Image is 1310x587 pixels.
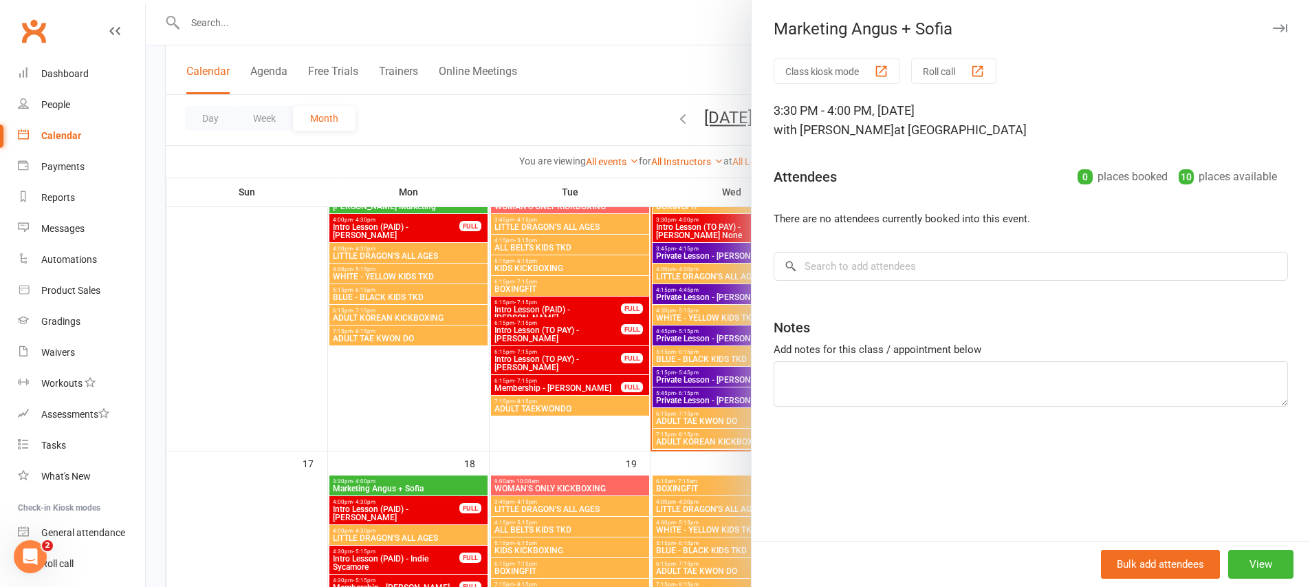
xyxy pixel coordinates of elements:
[41,192,75,203] div: Reports
[18,517,145,548] a: General attendance kiosk mode
[774,318,810,337] div: Notes
[774,101,1288,140] div: 3:30 PM - 4:00 PM, [DATE]
[774,341,1288,358] div: Add notes for this class / appointment below
[41,254,97,265] div: Automations
[18,275,145,306] a: Product Sales
[774,252,1288,281] input: Search to add attendees
[41,285,100,296] div: Product Sales
[41,223,85,234] div: Messages
[41,558,74,569] div: Roll call
[18,306,145,337] a: Gradings
[774,167,837,186] div: Attendees
[774,122,894,137] span: with [PERSON_NAME]
[14,540,47,573] iframe: Intercom live chat
[18,430,145,461] a: Tasks
[774,58,900,84] button: Class kiosk mode
[18,548,145,579] a: Roll call
[18,89,145,120] a: People
[18,399,145,430] a: Assessments
[41,378,83,389] div: Workouts
[41,471,91,482] div: What's New
[18,58,145,89] a: Dashboard
[18,182,145,213] a: Reports
[41,316,80,327] div: Gradings
[17,14,51,48] a: Clubworx
[41,440,66,451] div: Tasks
[41,99,70,110] div: People
[1179,169,1194,184] div: 10
[894,122,1027,137] span: at [GEOGRAPHIC_DATA]
[1078,169,1093,184] div: 0
[18,120,145,151] a: Calendar
[41,161,85,172] div: Payments
[41,347,75,358] div: Waivers
[41,527,125,538] div: General attendance
[18,213,145,244] a: Messages
[1228,550,1293,579] button: View
[1078,167,1168,186] div: places booked
[1101,550,1220,579] button: Bulk add attendees
[18,368,145,399] a: Workouts
[18,461,145,492] a: What's New
[774,211,1288,227] li: There are no attendees currently booked into this event.
[911,58,996,84] button: Roll call
[752,19,1310,39] div: Marketing Angus + Sofia
[18,151,145,182] a: Payments
[18,244,145,275] a: Automations
[41,68,89,79] div: Dashboard
[18,337,145,368] a: Waivers
[1179,167,1277,186] div: places available
[41,409,109,420] div: Assessments
[42,540,53,551] span: 2
[41,130,81,141] div: Calendar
